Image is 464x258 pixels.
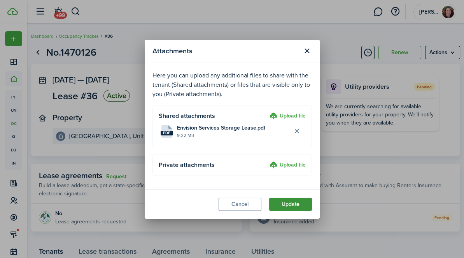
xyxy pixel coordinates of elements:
[291,125,304,138] button: Delete file
[152,71,312,99] p: Here you can upload any additional files to share with the tenant (Shared attachments) or files t...
[161,131,173,135] file-extension: pdf
[159,160,267,170] h4: Private attachments
[219,198,261,211] button: Cancel
[269,198,312,211] button: Update
[152,44,299,59] modal-title: Attachments
[301,44,314,58] button: Close modal
[159,111,267,121] h4: Shared attachments
[161,125,173,138] file-icon: File
[177,132,291,139] file-size: 9.22 MB
[177,124,265,132] span: Envision Services Storage Lease.pdf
